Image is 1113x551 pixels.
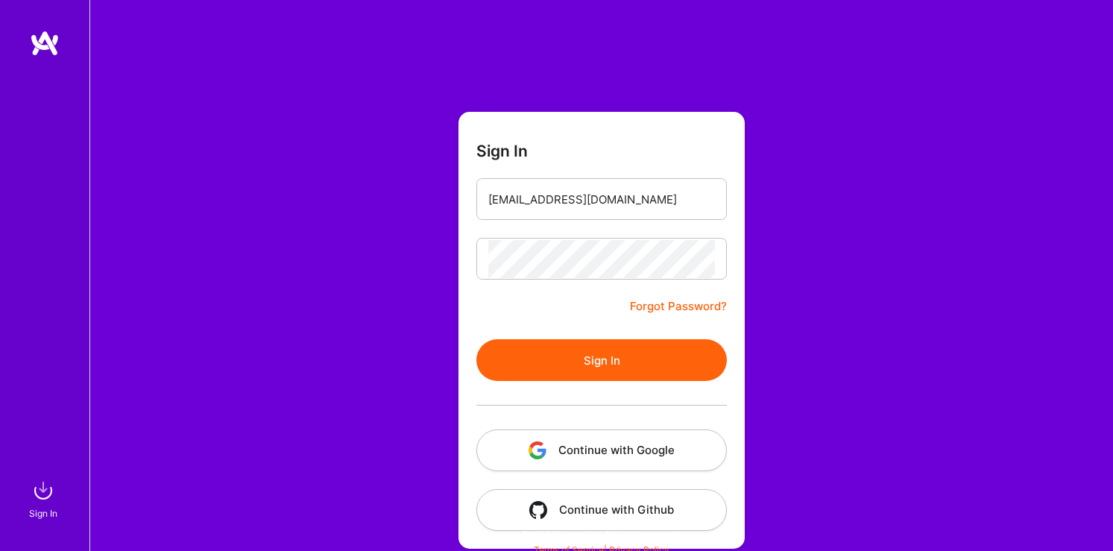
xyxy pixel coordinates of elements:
a: Forgot Password? [630,297,727,315]
img: icon [529,441,546,459]
button: Continue with Github [476,489,727,531]
img: logo [30,30,60,57]
div: Sign In [29,506,57,521]
h3: Sign In [476,142,528,160]
button: Sign In [476,339,727,381]
a: sign inSign In [31,476,58,521]
img: sign in [28,476,58,506]
input: Email... [488,180,715,218]
img: icon [529,501,547,519]
button: Continue with Google [476,429,727,471]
